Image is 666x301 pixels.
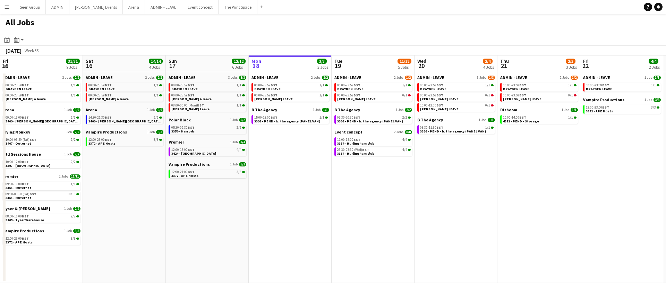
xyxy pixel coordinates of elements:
[88,115,162,123] a: 14:30-21:30BST9/93409 - [PERSON_NAME][GEOGRAPHIC_DATA] ([GEOGRAPHIC_DATA] Car))
[651,106,656,109] span: 3/3
[337,87,364,91] span: BRAYDEN LEAVE
[251,107,329,125] div: B The Agency1 Job1/115:00-18:00BST1/13398 - PEND - b. the agency (PANEL VAN)
[417,75,495,80] a: ADMIN - LEAVE3 Jobs1/3
[88,138,112,141] span: 12:00-23:00
[394,76,403,80] span: 2 Jobs
[69,0,123,14] button: [PERSON_NAME] Events
[500,75,527,80] span: ADMIN - LEAVE
[64,108,72,112] span: 1 Job
[503,87,529,91] span: BRAYDEN LEAVE
[88,141,116,146] span: 3372 - APE Hosts
[6,192,79,200] a: 09:00-03:59 (Sat)BST10/103361 - Outernet
[22,182,29,186] span: BST
[171,104,204,107] span: 08:00-00:00 (Mon)
[254,94,277,97] span: 00:00-23:59
[337,84,360,87] span: 00:00-23:59
[237,148,241,152] span: 4/4
[586,83,659,91] a: 00:00-23:59BST1/1BRAYDEN LEAVE
[70,174,80,179] span: 11/11
[228,76,238,80] span: 3 Jobs
[188,83,195,87] span: BST
[500,107,578,112] a: Dishoom1 Job1/1
[568,84,573,87] span: 1/1
[88,97,129,101] span: Chris A leave
[602,83,609,87] span: BST
[405,130,412,134] span: 8/8
[436,93,443,97] span: BST
[571,108,578,112] span: 1/1
[171,107,210,111] span: Shane Leave
[156,130,163,134] span: 3/3
[586,87,612,91] span: BRAYDEN LEAVE
[420,107,459,111] span: ANDY SICK LEAVE
[169,75,196,80] span: ADMIN - LEAVE
[254,93,328,101] a: 00:00-23:59BST1/1[PERSON_NAME] LEAVE
[105,93,112,97] span: BST
[485,94,490,97] span: 0/1
[602,105,609,110] span: BST
[420,94,443,97] span: 00:00-23:59
[3,129,30,135] span: Flying Monkey
[319,116,324,119] span: 1/1
[319,84,324,87] span: 1/1
[145,76,155,80] span: 2 Jobs
[485,126,490,129] span: 1/1
[230,118,238,122] span: 1 Job
[417,75,444,80] span: ADMIN - LEAVE
[154,138,159,141] span: 3/3
[73,76,80,80] span: 2/2
[197,103,204,108] span: BST
[62,76,72,80] span: 2 Jobs
[71,84,76,87] span: 1/1
[485,84,490,87] span: 1/1
[583,75,610,80] span: ADMIN - LEAVE
[337,148,369,152] span: 23:30-03:30 (Wed)
[171,148,195,152] span: 12:00-18:00
[586,84,609,87] span: 00:00-23:59
[334,129,412,135] a: Event concept2 Jobs8/8
[86,75,113,80] span: ADMIN - LEAVE
[156,76,163,80] span: 2/2
[396,108,403,112] span: 1 Job
[88,84,112,87] span: 00:00-23:59
[169,162,246,180] div: Vampire Productions1 Job3/312:00-21:00BST3/33372 - APE Hosts
[6,138,36,141] span: 10:00-03:59 (Sat)
[353,83,360,87] span: BST
[171,170,245,178] a: 12:00-21:00BST3/33372 - APE Hosts
[500,107,517,112] span: Dishoom
[86,107,163,112] a: Arena1 Job9/9
[237,104,241,107] span: 1/1
[73,130,80,134] span: 2/2
[583,75,661,80] a: ADMIN - LEAVE1 Job1/1
[3,206,80,228] div: Tyser & [PERSON_NAME]1 Job2/208:00-16:00BST2/23405 - Tyser Warehouse
[334,129,412,157] div: Event concept2 Jobs8/811:00-15:00BST4/43354 - Hurlingham club23:30-03:30 (Wed)BST4/43354 - Hurlin...
[417,75,495,117] div: ADMIN - LEAVE3 Jobs1/300:00-23:59BST1/1BRAYDEN LEAVE00:00-23:59BST0/1[PERSON_NAME] LEAVE10:00-12:...
[188,147,195,152] span: BST
[169,139,246,145] a: Premier1 Job4/4
[169,162,210,167] span: Vampire Productions
[6,182,29,186] span: 09:00-10:00
[22,83,29,87] span: BST
[169,117,246,139] div: Polar Black1 Job2/205:30-09:30BST2/23350 - Harrods
[86,129,163,135] a: Vampire Productions1 Job3/3
[503,94,526,97] span: 00:00-23:59
[337,137,411,145] a: 11:00-15:00BST4/43354 - Hurlingham club
[583,97,624,102] span: Vampire Productions
[171,93,245,101] a: 00:00-23:59BST1/1[PERSON_NAME] A leave
[251,75,279,80] span: ADMIN - LEAVE
[3,107,14,112] span: Arena
[337,151,374,156] span: 3354 - Hurlingham club
[3,107,80,129] div: Arena1 Job9/909:00-16:00BST9/93409 - [PERSON_NAME][GEOGRAPHIC_DATA] ([GEOGRAPHIC_DATA] Car))
[86,129,163,147] div: Vampire Productions1 Job3/312:00-23:00BST3/33372 - APE Hosts
[239,118,246,122] span: 2/2
[334,107,412,129] div: B The Agency1 Job2/206:30-20:30BST2/23398 - PEND - b. the agency (PANEL VAN)
[420,125,494,133] a: 08:30-11:30BST1/13398 - PEND - b. the agency (PANEL VAN)
[334,75,412,107] div: ADMIN - LEAVE2 Jobs1/200:00-23:59BST1/1BRAYDEN LEAVE00:00-23:59BST0/1[PERSON_NAME] LEAVE
[169,75,246,117] div: ADMIN - LEAVE3 Jobs3/300:00-23:59BST1/1BRAYDEN LEAVE00:00-23:59BST1/1[PERSON_NAME] A leave08:00-0...
[6,116,29,119] span: 09:00-16:00
[402,138,407,141] span: 4/4
[488,118,495,122] span: 1/1
[251,75,329,107] div: ADMIN - LEAVE2 Jobs2/200:00-23:59BST1/1BRAYDEN LEAVE00:00-23:59BST1/1[PERSON_NAME] LEAVE
[560,76,569,80] span: 2 Jobs
[88,137,162,145] a: 12:00-23:00BST3/33372 - APE Hosts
